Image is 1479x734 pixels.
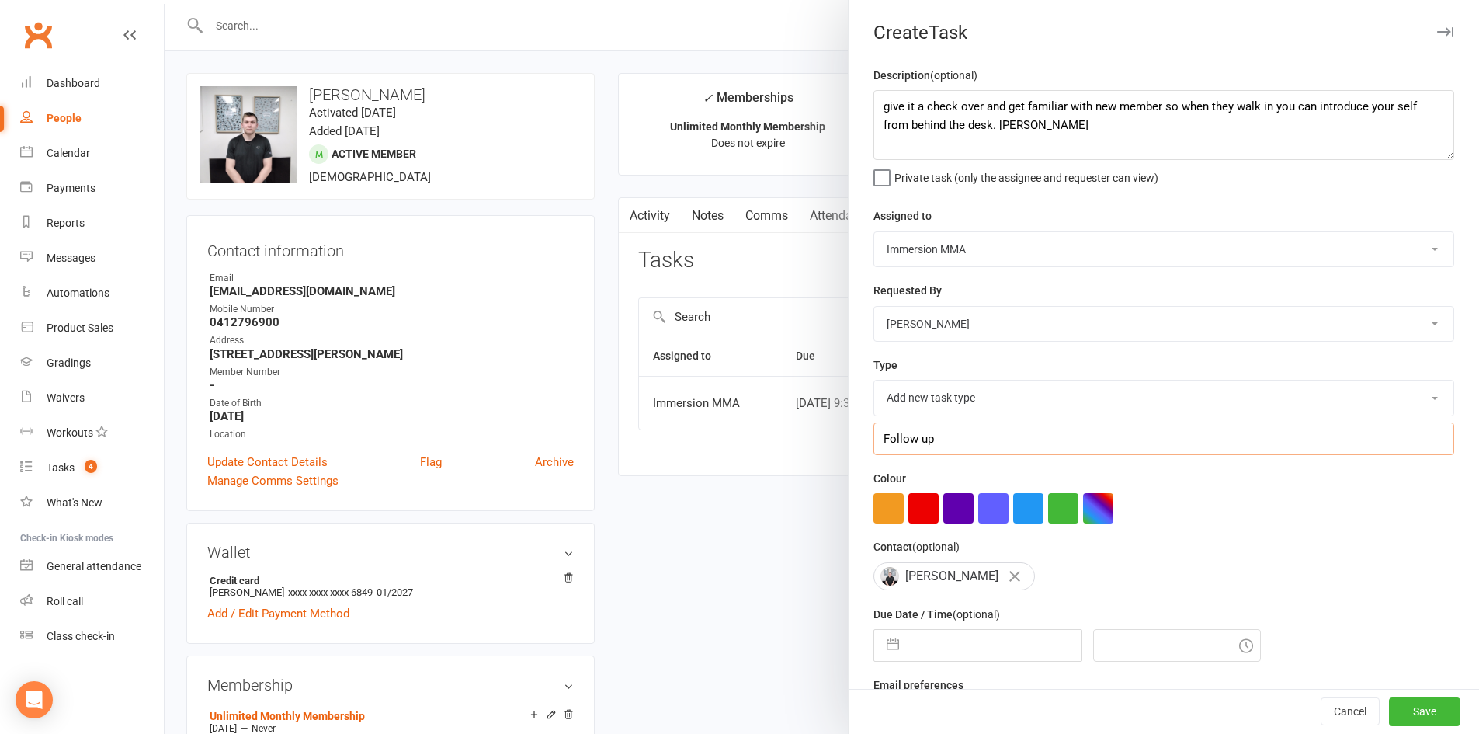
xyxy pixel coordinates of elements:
div: Class check-in [47,630,115,642]
a: Waivers [20,381,164,416]
div: Messages [47,252,95,264]
a: Class kiosk mode [20,619,164,654]
label: Due Date / Time [873,606,1000,623]
textarea: give it a check over and get familiar with new member so when they walk in you can introduce your... [873,90,1454,160]
button: Save [1389,698,1460,726]
a: Workouts [20,416,164,450]
div: Create Task [849,22,1479,43]
a: Dashboard [20,66,164,101]
div: Automations [47,287,109,299]
img: Kyle Newman [880,567,899,586]
div: Product Sales [47,322,113,334]
a: People [20,101,164,136]
a: Product Sales [20,311,164,346]
label: Colour [873,470,906,487]
div: Dashboard [47,77,100,89]
a: General attendance kiosk mode [20,549,164,584]
label: Contact [873,538,960,555]
div: General attendance [47,560,141,572]
div: Gradings [47,357,91,369]
small: (optional) [912,541,960,553]
div: What's New [47,496,102,509]
input: Task type [873,423,1454,455]
div: Workouts [47,426,93,439]
div: Calendar [47,147,90,159]
span: 4 [85,460,97,473]
a: Gradings [20,346,164,381]
div: Waivers [47,391,85,404]
a: Messages [20,241,164,276]
span: Private task (only the assignee and requester can view) [894,166,1158,184]
a: Roll call [20,584,164,619]
button: Cancel [1321,698,1380,726]
label: Type [873,357,897,374]
small: (optional) [953,608,1000,621]
div: Reports [47,217,85,229]
a: Payments [20,171,164,206]
div: People [47,112,82,124]
label: Assigned to [873,207,932,224]
a: Automations [20,276,164,311]
div: Open Intercom Messenger [16,681,53,718]
a: Clubworx [19,16,57,54]
div: Roll call [47,595,83,607]
div: Payments [47,182,95,194]
div: Tasks [47,461,75,474]
small: (optional) [930,69,977,82]
a: Tasks 4 [20,450,164,485]
label: Requested By [873,282,942,299]
label: Email preferences [873,677,963,694]
a: Reports [20,206,164,241]
a: What's New [20,485,164,520]
a: Calendar [20,136,164,171]
label: Description [873,67,977,84]
div: [PERSON_NAME] [873,562,1035,590]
